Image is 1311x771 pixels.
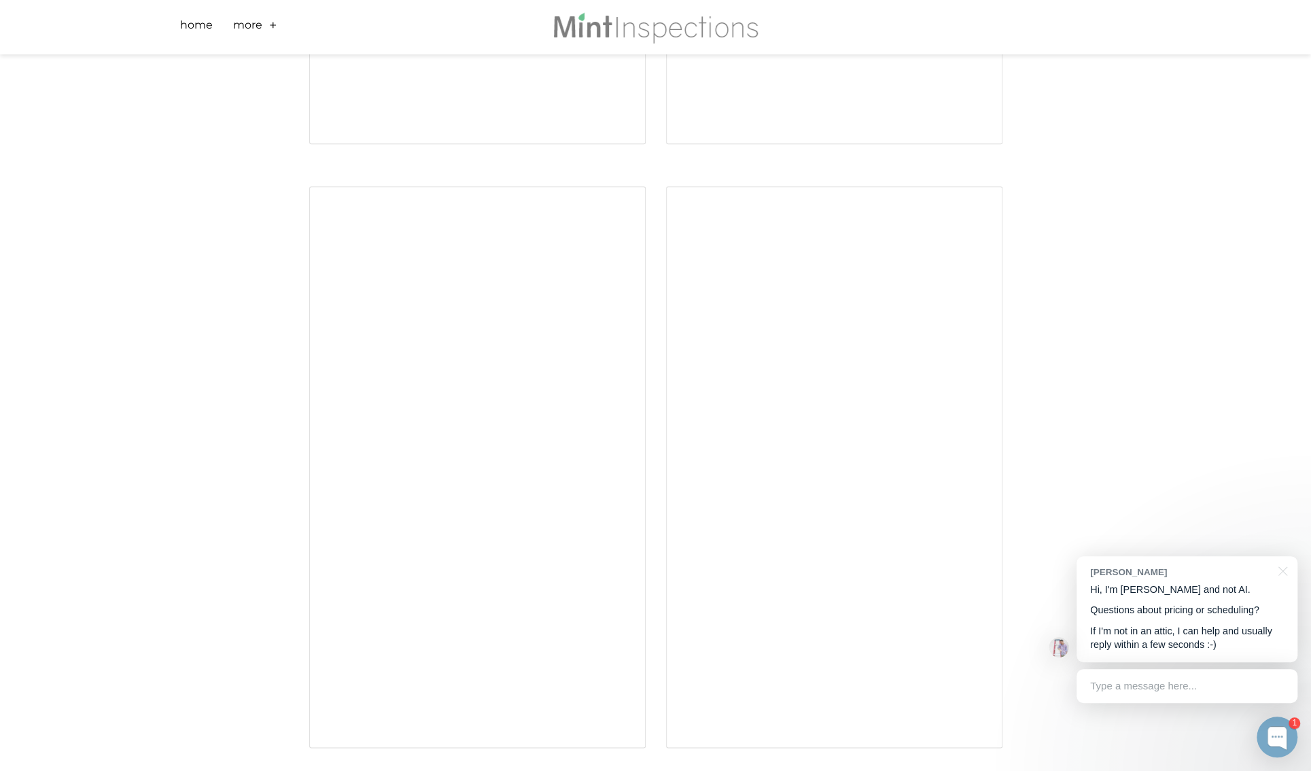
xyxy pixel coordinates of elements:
div: [PERSON_NAME] [1090,566,1270,579]
a: Home [180,17,213,38]
a: + [269,17,277,38]
p: If I'm not in an attic, I can help and usually reply within a few seconds :-) [1090,624,1284,652]
p: Hi, I'm [PERSON_NAME] and not AI. [1090,583,1284,597]
div: Type a message here... [1077,669,1297,703]
div: 1 [1289,717,1300,729]
p: Questions about pricing or scheduling? [1090,603,1284,617]
a: More [233,17,262,38]
img: Mint Inspections [552,11,759,44]
img: Josh Molleur [1049,637,1069,657]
